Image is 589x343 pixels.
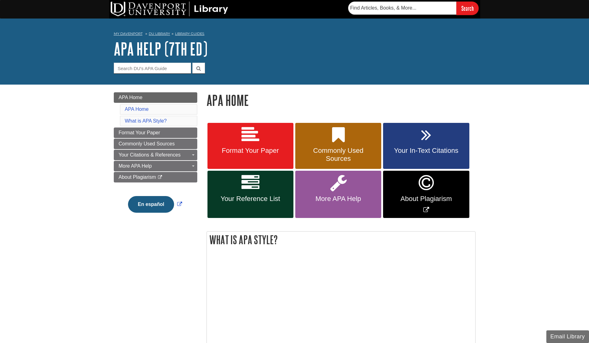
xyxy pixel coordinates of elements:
[348,2,456,15] input: Find Articles, Books, & More...
[388,147,464,155] span: Your In-Text Citations
[546,330,589,343] button: Email Library
[128,196,174,213] button: En español
[125,118,167,123] a: What is APA Style?
[295,171,381,218] a: More APA Help
[149,31,170,36] a: DU Library
[207,123,293,169] a: Format Your Paper
[348,2,479,15] form: Searches DU Library's articles, books, and more
[114,39,207,58] a: APA Help (7th Ed)
[295,123,381,169] a: Commonly Used Sources
[119,152,181,157] span: Your Citations & References
[119,95,143,100] span: APA Home
[119,163,152,169] span: More APA Help
[114,128,197,138] a: Format Your Paper
[125,107,149,112] a: APA Home
[114,92,197,103] a: APA Home
[456,2,479,15] input: Search
[114,139,197,149] a: Commonly Used Sources
[157,175,163,179] i: This link opens in a new window
[114,63,191,73] input: Search DU's APA Guide
[114,161,197,171] a: More APA Help
[388,195,464,203] span: About Plagiarism
[119,130,160,135] span: Format Your Paper
[119,174,156,180] span: About Plagiarism
[212,195,289,203] span: Your Reference List
[119,141,175,146] span: Commonly Used Sources
[212,147,289,155] span: Format Your Paper
[300,195,377,203] span: More APA Help
[383,123,469,169] a: Your In-Text Citations
[111,2,228,16] img: DU Library
[114,92,197,223] div: Guide Page Menu
[114,150,197,160] a: Your Citations & References
[207,171,293,218] a: Your Reference List
[207,232,475,248] h2: What is APA Style?
[207,92,476,108] h1: APA Home
[114,172,197,182] a: About Plagiarism
[383,171,469,218] a: Link opens in new window
[114,31,143,36] a: My Davenport
[300,147,377,163] span: Commonly Used Sources
[126,202,184,207] a: Link opens in new window
[175,31,204,36] a: Library Guides
[114,30,476,40] nav: breadcrumb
